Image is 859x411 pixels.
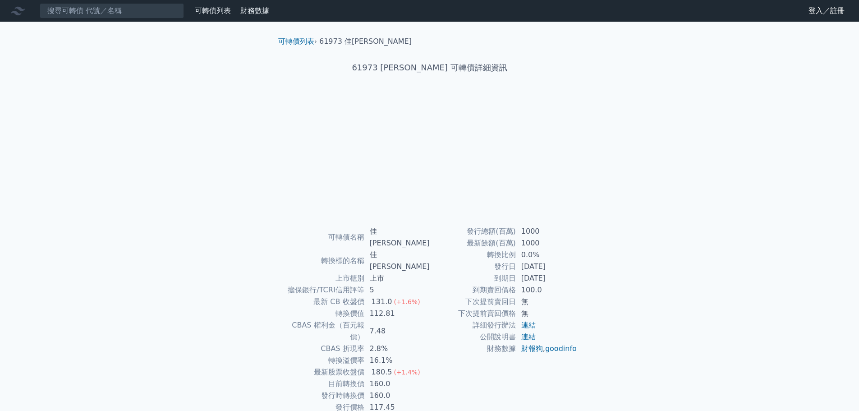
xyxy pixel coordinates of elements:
[394,369,420,376] span: (+1.4%)
[364,390,430,402] td: 160.0
[394,298,420,305] span: (+1.6%)
[430,319,516,331] td: 詳細發行辦法
[516,261,578,272] td: [DATE]
[282,366,364,378] td: 最新股票收盤價
[545,344,577,353] a: goodinfo
[282,343,364,355] td: CBAS 折現率
[430,249,516,261] td: 轉換比例
[271,61,588,74] h1: 61973 [PERSON_NAME] 可轉債詳細資訊
[364,272,430,284] td: 上市
[516,249,578,261] td: 0.0%
[282,308,364,319] td: 轉換價值
[240,6,269,15] a: 財務數據
[364,284,430,296] td: 5
[282,272,364,284] td: 上市櫃別
[516,284,578,296] td: 100.0
[282,284,364,296] td: 擔保銀行/TCRI信用評等
[516,237,578,249] td: 1000
[195,6,231,15] a: 可轉債列表
[370,366,394,378] div: 180.5
[430,331,516,343] td: 公開說明書
[282,319,364,343] td: CBAS 權利金（百元報價）
[430,343,516,355] td: 財務數據
[364,249,430,272] td: 佳[PERSON_NAME]
[364,226,430,249] td: 佳[PERSON_NAME]
[278,37,314,46] a: 可轉債列表
[430,237,516,249] td: 最新餘額(百萬)
[430,308,516,319] td: 下次提前賣回價格
[364,343,430,355] td: 2.8%
[319,36,412,47] li: 61973 佳[PERSON_NAME]
[282,226,364,249] td: 可轉債名稱
[521,332,536,341] a: 連結
[430,296,516,308] td: 下次提前賣回日
[516,343,578,355] td: ,
[278,36,317,47] li: ›
[430,284,516,296] td: 到期賣回價格
[801,4,852,18] a: 登入／註冊
[370,296,394,308] div: 131.0
[282,378,364,390] td: 目前轉換價
[364,355,430,366] td: 16.1%
[282,390,364,402] td: 發行時轉換價
[40,3,184,18] input: 搜尋可轉債 代號／名稱
[282,296,364,308] td: 最新 CB 收盤價
[282,249,364,272] td: 轉換標的名稱
[516,272,578,284] td: [DATE]
[364,378,430,390] td: 160.0
[516,308,578,319] td: 無
[282,355,364,366] td: 轉換溢價率
[430,261,516,272] td: 發行日
[364,319,430,343] td: 7.48
[521,344,543,353] a: 財報狗
[430,226,516,237] td: 發行總額(百萬)
[521,321,536,329] a: 連結
[430,272,516,284] td: 到期日
[364,308,430,319] td: 112.81
[516,296,578,308] td: 無
[516,226,578,237] td: 1000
